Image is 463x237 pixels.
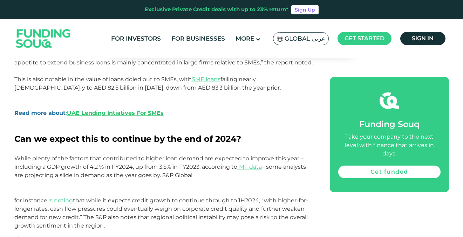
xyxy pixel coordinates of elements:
span: More [236,35,254,42]
a: For Investors [109,33,163,44]
div: Exclusive Private Credit deals with up to 23% return* [145,6,288,14]
a: SME loans [192,76,220,83]
img: SA Flag [277,36,283,42]
a: UAE Lending Intiatives For SMEs [67,110,164,116]
a: Get funded [338,166,441,178]
a: is noting [48,197,73,204]
span: : [66,110,67,116]
a: IMF data [237,163,262,170]
img: fsicon [380,91,399,110]
a: Sign in [400,32,445,45]
span: Sign in [412,35,434,42]
span: Global عربي [285,35,325,43]
p: While plenty of the factors that contributed to higher loan demand are expected to improve this y... [14,154,314,230]
p: This is also notable in the value of loans doled out to SMEs, with falling nearly [DEMOGRAPHIC_DA... [14,75,314,134]
p: SMEs appear to be the biggest losers by far in this positive credit landscape. Demand by banks to... [14,42,314,75]
span: Funding Souq [359,119,420,129]
div: Take your company to the next level with finance that arrives in days. [338,133,441,158]
span: Can we expect this to continue by the end of 2024? [14,134,241,144]
a: Sign Up [291,5,319,14]
span: Get started [345,35,384,42]
img: Logo [9,21,78,56]
span: Read more about [14,110,67,116]
a: For Businesses [170,33,227,44]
